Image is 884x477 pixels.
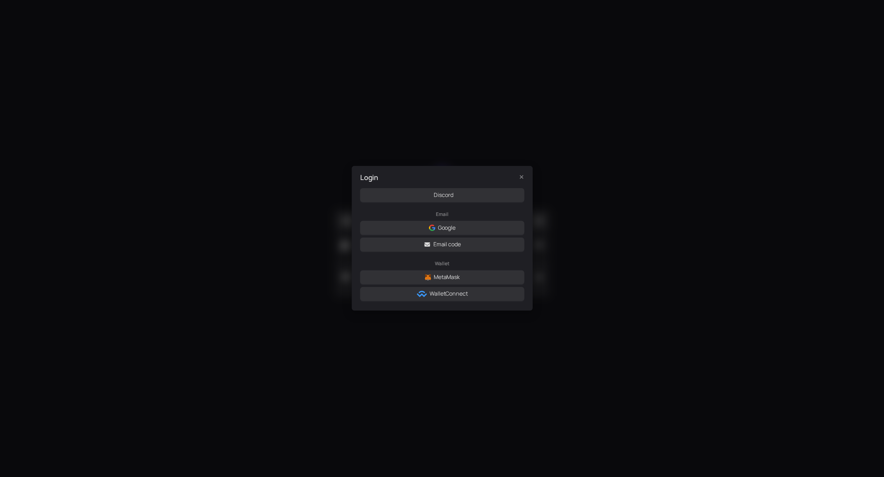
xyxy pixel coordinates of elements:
[416,292,426,298] img: logo
[359,205,525,221] h1: Email
[434,190,453,199] span: Discord
[428,225,435,231] img: logo
[359,221,525,235] button: logoGoogle
[359,238,525,252] button: Email code
[438,223,456,232] span: Google
[424,275,431,281] img: logo
[359,271,525,285] button: logoMetaMask
[359,188,525,202] button: Discord
[359,255,525,271] h1: Wallet
[433,273,460,282] span: MetaMask
[433,240,461,249] span: Email code
[517,171,528,182] button: Close
[359,288,525,302] button: logoWalletConnect
[429,290,468,299] span: WalletConnect
[359,172,508,182] div: Login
